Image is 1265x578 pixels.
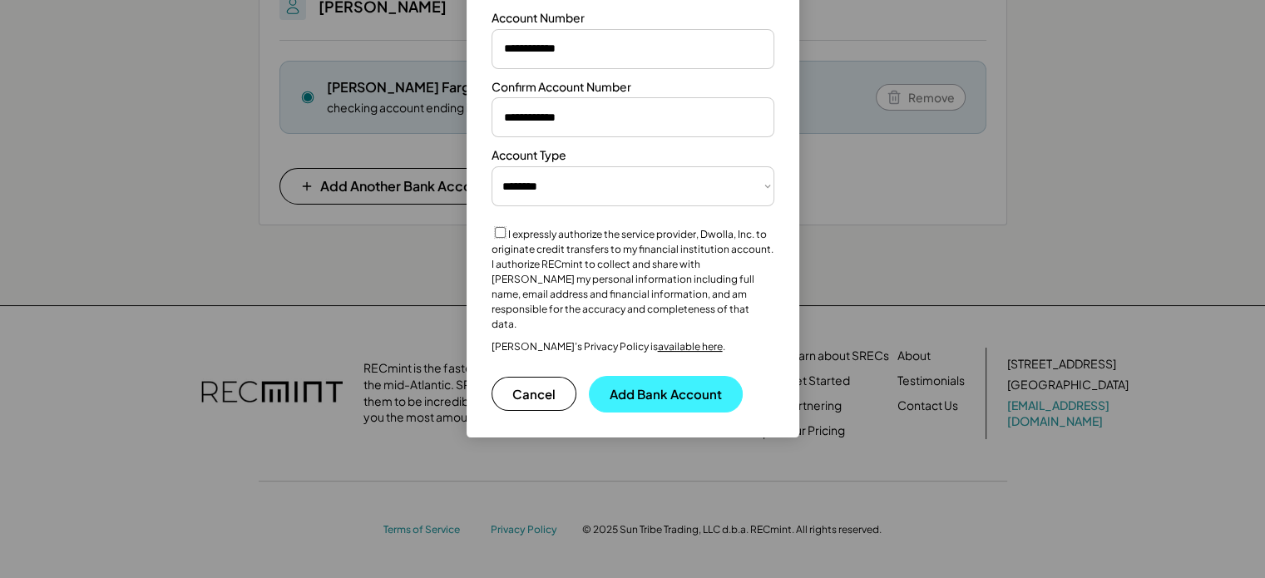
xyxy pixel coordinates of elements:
[492,228,773,330] label: I expressly authorize the service provider, Dwolla, Inc. to originate credit transfers to my fina...
[492,340,725,353] div: [PERSON_NAME]’s Privacy Policy is .
[589,376,743,413] button: Add Bank Account
[492,377,576,411] button: Cancel
[492,79,631,96] div: Confirm Account Number
[492,147,566,164] div: Account Type
[492,10,585,27] div: Account Number
[658,340,723,353] a: available here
